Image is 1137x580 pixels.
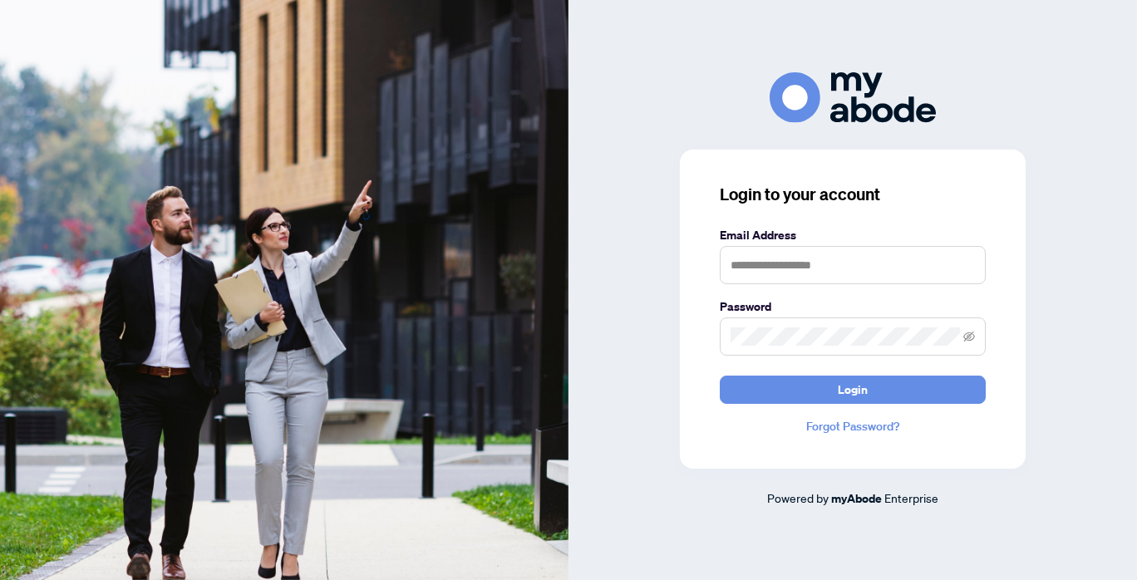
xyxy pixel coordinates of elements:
label: Email Address [720,226,986,244]
button: Login [720,376,986,404]
img: ma-logo [770,72,936,123]
a: myAbode [831,489,882,508]
a: Forgot Password? [720,417,986,435]
label: Password [720,297,986,316]
span: Enterprise [884,490,938,505]
span: Login [838,376,868,403]
span: eye-invisible [963,331,975,342]
h3: Login to your account [720,183,986,206]
span: Powered by [767,490,829,505]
